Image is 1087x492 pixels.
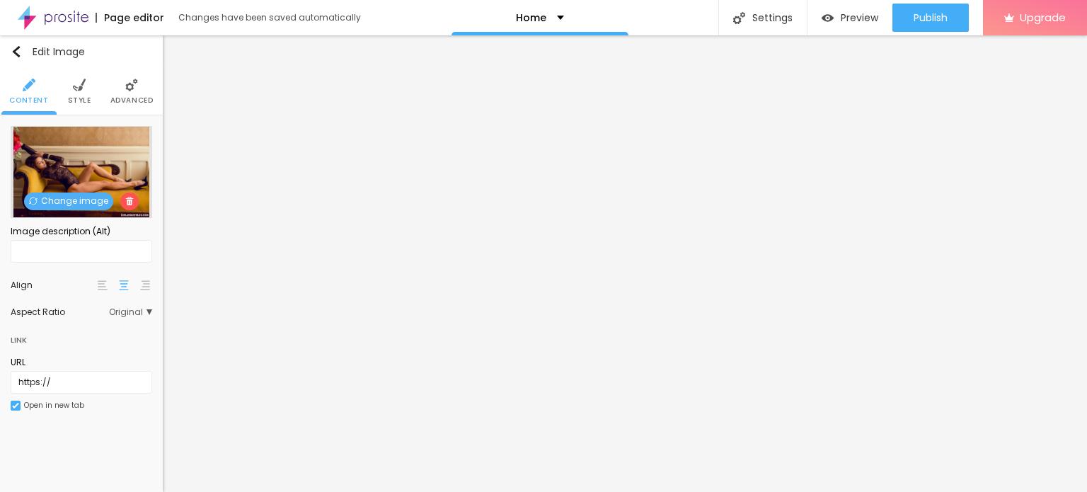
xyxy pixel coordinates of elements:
img: Icone [23,79,35,91]
span: Advanced [110,97,154,104]
img: paragraph-center-align.svg [119,280,129,290]
img: view-1.svg [822,12,834,24]
div: Edit Image [11,46,85,57]
img: Icone [125,197,134,205]
div: Align [11,281,96,290]
div: Link [11,332,27,348]
img: Icone [125,79,138,91]
iframe: Editor [163,35,1087,492]
span: Preview [841,12,878,23]
img: Icone [733,12,745,24]
span: Style [68,97,91,104]
div: Changes have been saved automatically [178,13,361,22]
span: Publish [914,12,948,23]
span: Change image [24,193,113,210]
span: Original [109,308,152,316]
img: Icone [11,46,22,57]
span: Upgrade [1020,11,1066,23]
img: paragraph-left-align.svg [98,280,108,290]
p: Home [516,13,546,23]
img: Icone [29,197,38,205]
img: paragraph-right-align.svg [140,280,150,290]
div: Image description (Alt) [11,225,152,238]
div: Link [11,324,152,349]
div: URL [11,356,152,369]
img: Icone [73,79,86,91]
span: Content [9,97,48,104]
img: Icone [12,402,19,409]
div: Page editor [96,13,164,23]
div: Aspect Ratio [11,308,109,316]
div: Open in new tab [24,402,84,409]
button: Publish [892,4,969,32]
button: Preview [807,4,892,32]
